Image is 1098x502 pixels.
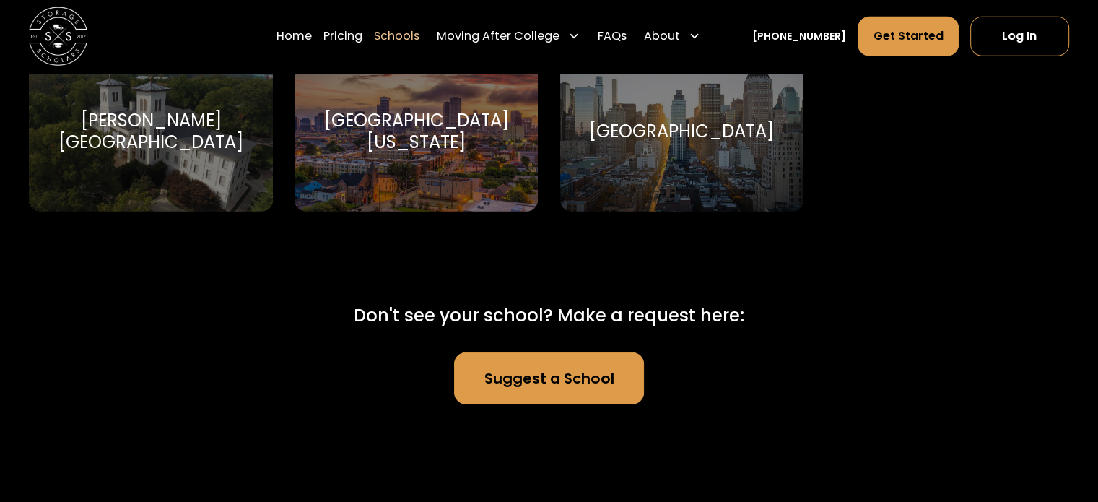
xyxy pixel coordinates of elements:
div: Moving After College [437,27,559,45]
img: Storage Scholars main logo [29,7,87,66]
div: About [638,16,706,56]
a: FAQs [597,16,626,56]
a: Pricing [323,16,362,56]
a: Schools [374,16,419,56]
div: About [644,27,680,45]
div: [GEOGRAPHIC_DATA] [589,121,774,142]
a: Get Started [858,17,958,56]
div: [GEOGRAPHIC_DATA][US_STATE] [312,110,520,153]
a: Go to selected school [29,51,272,212]
a: Go to selected school [560,51,803,212]
a: [PHONE_NUMBER] [752,29,846,44]
a: Go to selected school [295,51,538,212]
div: [PERSON_NAME][GEOGRAPHIC_DATA] [46,110,255,153]
div: Don't see your school? Make a request here: [354,303,744,329]
a: Log In [970,17,1069,56]
div: Moving After College [431,16,585,56]
a: Home [276,16,312,56]
a: Suggest a School [454,352,644,404]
